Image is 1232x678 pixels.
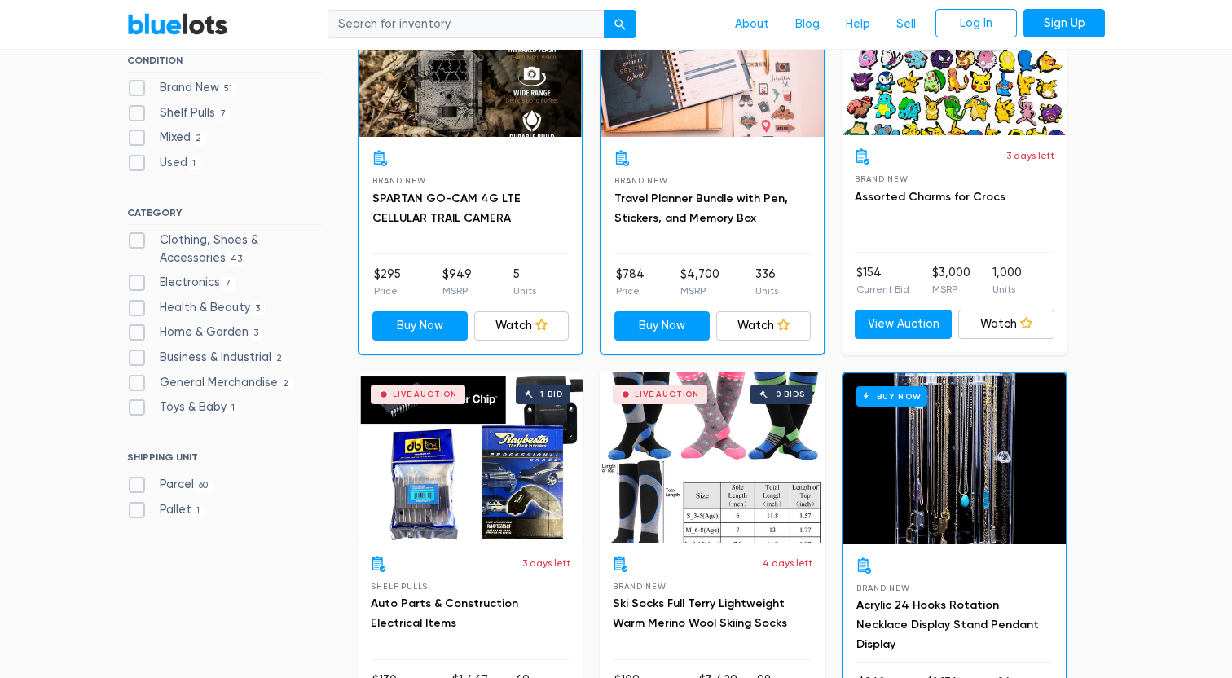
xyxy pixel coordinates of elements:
[614,311,710,341] a: Buy Now
[328,10,605,39] input: Search for inventory
[372,192,521,225] a: SPARTAN GO-CAM 4G LTE CELLULAR TRAIL CAMERA
[127,104,231,122] label: Shelf Pulls
[127,154,201,172] label: Used
[716,311,812,341] a: Watch
[374,266,401,298] li: $295
[992,264,1022,297] li: 1,000
[680,284,719,298] p: MSRP
[219,82,238,95] span: 51
[722,9,782,40] a: About
[127,274,236,292] label: Electronics
[932,264,970,297] li: $3,000
[127,299,266,317] label: Health & Beauty
[776,390,805,398] div: 0 bids
[1006,148,1054,163] p: 3 days left
[856,386,927,407] h6: Buy Now
[680,266,719,298] li: $4,700
[127,349,288,367] label: Business & Industrial
[855,190,1005,204] a: Assorted Charms for Crocs
[442,284,472,298] p: MSRP
[227,403,240,416] span: 1
[935,9,1017,38] a: Log In
[855,174,908,183] span: Brand New
[371,582,428,591] span: Shelf Pulls
[127,324,264,341] label: Home & Garden
[191,504,205,517] span: 1
[616,266,645,298] li: $784
[220,277,236,290] span: 7
[755,266,778,298] li: 336
[614,176,667,185] span: Brand New
[374,284,401,298] p: Price
[127,12,228,36] a: BlueLots
[782,9,833,40] a: Blog
[442,266,472,298] li: $949
[856,264,909,297] li: $154
[127,207,322,225] h6: CATEGORY
[191,133,207,146] span: 2
[513,266,536,298] li: 5
[127,398,240,416] label: Toys & Baby
[372,311,468,341] a: Buy Now
[249,328,264,341] span: 3
[883,9,929,40] a: Sell
[194,480,213,493] span: 60
[635,390,699,398] div: Live Auction
[763,556,812,570] p: 4 days left
[613,582,666,591] span: Brand New
[127,374,294,392] label: General Merchandise
[127,501,205,519] label: Pallet
[855,310,952,339] a: View Auction
[932,282,970,297] p: MSRP
[358,372,583,543] a: Live Auction 1 bid
[522,556,570,570] p: 3 days left
[127,476,213,494] label: Parcel
[127,231,322,266] label: Clothing, Shoes & Accessories
[371,597,518,630] a: Auto Parts & Construction Electrical Items
[127,79,238,97] label: Brand New
[856,598,1039,651] a: Acrylic 24 Hooks Rotation Necklace Display Stand Pendant Display
[616,284,645,298] p: Price
[833,9,883,40] a: Help
[755,284,778,298] p: Units
[127,55,322,73] h6: CONDITION
[127,129,207,147] label: Mixed
[513,284,536,298] p: Units
[250,302,266,315] span: 3
[600,372,825,543] a: Live Auction 0 bids
[226,253,248,266] span: 43
[271,352,288,365] span: 2
[1023,9,1105,38] a: Sign Up
[856,282,909,297] p: Current Bid
[187,157,201,170] span: 1
[958,310,1055,339] a: Watch
[992,282,1022,297] p: Units
[856,583,909,592] span: Brand New
[540,390,562,398] div: 1 bid
[393,390,457,398] div: Live Auction
[613,597,787,630] a: Ski Socks Full Terry Lightweight Warm Merino Wool Skiing Socks
[215,108,231,121] span: 7
[127,451,322,469] h6: SHIPPING UNIT
[278,377,294,390] span: 2
[843,373,1066,544] a: Buy Now
[474,311,570,341] a: Watch
[614,192,788,225] a: Travel Planner Bundle with Pen, Stickers, and Memory Box
[372,176,425,185] span: Brand New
